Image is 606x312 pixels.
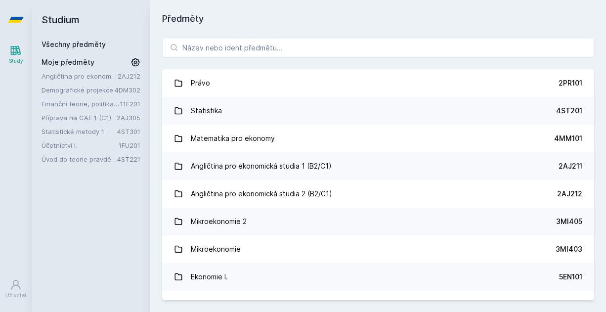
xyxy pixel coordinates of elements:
a: 11F201 [120,100,140,108]
a: Úvod do teorie pravděpodobnosti a matematické statistiky [42,154,117,164]
a: Finanční teorie, politika a instituce [42,99,120,109]
a: Ekonomie I. 5EN101 [162,263,594,291]
a: Study [2,40,30,70]
div: 2AJ211 [559,161,582,171]
div: Matematika pro ekonomy [191,129,275,148]
div: 2PR101 [559,78,582,88]
a: Statistika 4ST201 [162,97,594,125]
div: Ekonomie I. [191,267,228,287]
a: Angličtina pro ekonomická studia 1 (B2/C1) 2AJ211 [162,152,594,180]
a: Mikroekonomie 2 3MI405 [162,208,594,235]
a: Účetnictví I. [42,140,119,150]
a: Všechny předměty [42,40,106,48]
a: 4ST221 [117,155,140,163]
div: 4MM101 [554,134,582,143]
a: Uživatel [2,274,30,304]
div: Uživatel [5,292,26,299]
div: 2AJ111 [560,300,582,310]
a: 4DM302 [115,86,140,94]
div: Právo [191,73,210,93]
a: 2AJ212 [118,72,140,80]
div: 5EN101 [559,272,582,282]
a: Statistické metody 1 [42,127,117,136]
a: Příprava na CAE 1 (C1) [42,113,117,123]
a: Právo 2PR101 [162,69,594,97]
div: 4ST201 [556,106,582,116]
div: 3MI403 [556,244,582,254]
div: 3MI405 [556,217,582,226]
span: Moje předměty [42,57,94,67]
div: Mikroekonomie [191,239,241,259]
a: Angličtina pro ekonomická studia 2 (B2/C1) 2AJ212 [162,180,594,208]
div: Mikroekonomie 2 [191,212,247,231]
h1: Předměty [162,12,594,26]
a: 1FU201 [119,141,140,149]
div: 2AJ212 [557,189,582,199]
a: Angličtina pro ekonomická studia 2 (B2/C1) [42,71,118,81]
a: Matematika pro ekonomy 4MM101 [162,125,594,152]
div: Angličtina pro ekonomická studia 2 (B2/C1) [191,184,332,204]
div: Statistika [191,101,222,121]
input: Název nebo ident předmětu… [162,38,594,57]
div: Angličtina pro ekonomická studia 1 (B2/C1) [191,156,332,176]
a: 2AJ305 [117,114,140,122]
a: 4ST301 [117,128,140,135]
div: Study [9,57,23,65]
a: Demografické projekce [42,85,115,95]
a: Mikroekonomie 3MI403 [162,235,594,263]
